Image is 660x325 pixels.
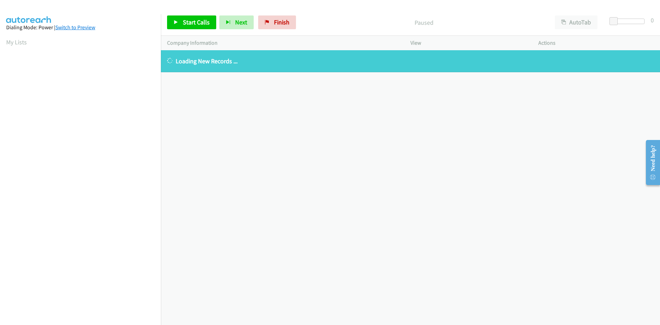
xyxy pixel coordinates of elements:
[55,24,95,31] a: Switch to Preview
[613,19,645,24] div: Delay between calls (in seconds)
[167,56,654,66] p: Loading New Records ...
[167,15,216,29] a: Start Calls
[651,15,654,25] div: 0
[6,38,27,46] a: My Lists
[183,18,210,26] span: Start Calls
[258,15,296,29] a: Finish
[410,39,526,47] p: View
[305,18,542,27] p: Paused
[538,39,654,47] p: Actions
[235,18,247,26] span: Next
[555,15,597,29] button: AutoTab
[219,15,254,29] button: Next
[6,23,155,32] div: Dialing Mode: Power |
[274,18,289,26] span: Finish
[640,135,660,190] iframe: Resource Center
[167,39,398,47] p: Company Information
